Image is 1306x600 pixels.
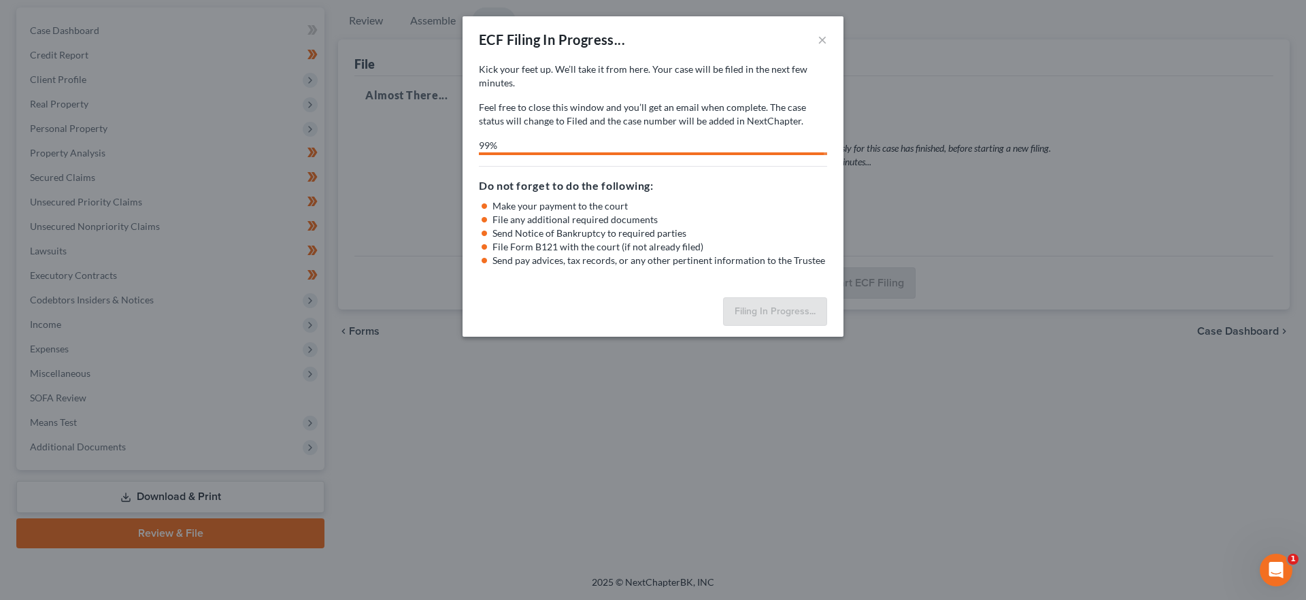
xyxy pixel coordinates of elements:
[723,297,827,326] button: Filing In Progress...
[479,139,824,152] div: 99%
[492,199,827,213] li: Make your payment to the court
[479,101,827,128] p: Feel free to close this window and you’ll get an email when complete. The case status will change...
[479,178,827,194] h5: Do not forget to do the following:
[492,227,827,240] li: Send Notice of Bankruptcy to required parties
[492,254,827,267] li: Send pay advices, tax records, or any other pertinent information to the Trustee
[479,30,625,49] div: ECF Filing In Progress...
[492,240,827,254] li: File Form B121 with the court (if not already filed)
[479,63,827,90] p: Kick your feet up. We’ll take it from here. Your case will be filed in the next few minutes.
[492,213,827,227] li: File any additional required documents
[818,31,827,48] button: ×
[1260,554,1292,586] iframe: Intercom live chat
[1288,554,1299,565] span: 1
